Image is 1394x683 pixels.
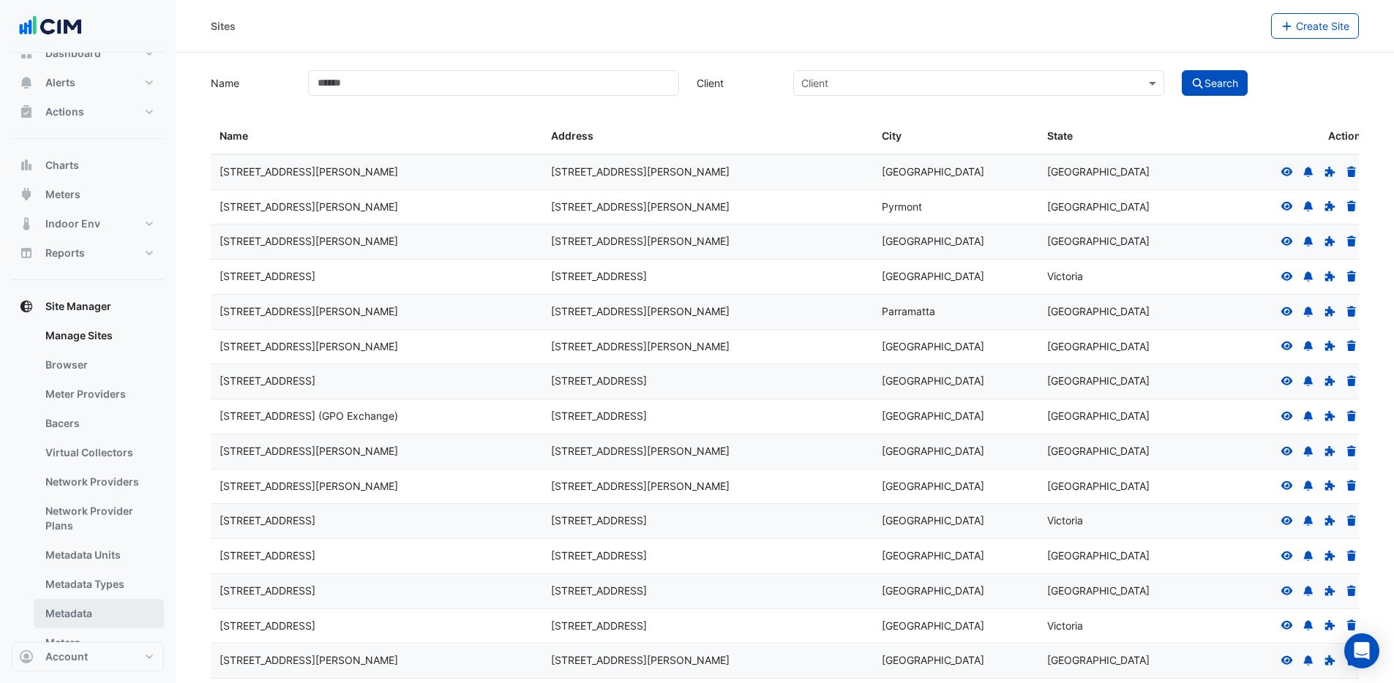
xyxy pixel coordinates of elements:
[34,321,164,350] a: Manage Sites
[1047,233,1195,250] div: [GEOGRAPHIC_DATA]
[1047,164,1195,181] div: [GEOGRAPHIC_DATA]
[882,652,1030,669] div: [GEOGRAPHIC_DATA]
[882,373,1030,390] div: [GEOGRAPHIC_DATA]
[220,268,533,285] div: [STREET_ADDRESS]
[688,70,785,96] label: Client
[220,478,533,495] div: [STREET_ADDRESS][PERSON_NAME]
[1047,373,1195,390] div: [GEOGRAPHIC_DATA]
[220,373,533,390] div: [STREET_ADDRESS]
[220,339,533,355] div: [STREET_ADDRESS][PERSON_NAME]
[551,199,865,216] div: [STREET_ADDRESS][PERSON_NAME]
[882,233,1030,250] div: [GEOGRAPHIC_DATA]
[12,238,164,268] button: Reports
[220,164,533,181] div: [STREET_ADDRESS][PERSON_NAME]
[1182,70,1248,96] button: Search
[1047,129,1073,142] span: State
[551,303,865,320] div: [STREET_ADDRESS][PERSON_NAME]
[18,12,83,41] img: Company Logo
[551,268,865,285] div: [STREET_ADDRESS]
[45,46,101,61] span: Dashboard
[45,649,88,664] span: Account
[1047,303,1195,320] div: [GEOGRAPHIC_DATA]
[1344,633,1379,668] div: Open Intercom Messenger
[12,151,164,180] button: Charts
[202,70,299,96] label: Name
[45,75,75,90] span: Alerts
[45,246,85,260] span: Reports
[220,548,533,565] div: [STREET_ADDRESS]
[882,408,1030,425] div: [GEOGRAPHIC_DATA]
[34,540,164,570] a: Metadata Units
[882,478,1030,495] div: [GEOGRAPHIC_DATA]
[1345,514,1358,527] a: Delete Site
[551,408,865,425] div: [STREET_ADDRESS]
[1271,13,1360,39] button: Create Site
[1047,513,1195,529] div: Victoria
[34,497,164,540] a: Network Provider Plans
[882,583,1030,600] div: [GEOGRAPHIC_DATA]
[1047,408,1195,425] div: [GEOGRAPHIC_DATA]
[220,408,533,425] div: [STREET_ADDRESS] (GPO Exchange)
[12,642,164,671] button: Account
[882,164,1030,181] div: [GEOGRAPHIC_DATA]
[19,105,34,119] app-icon: Actions
[551,513,865,529] div: [STREET_ADDRESS]
[1345,584,1358,597] a: Delete Site
[551,129,593,142] span: Address
[19,216,34,231] app-icon: Indoor Env
[1345,340,1358,352] a: Delete Site
[1047,618,1195,635] div: Victoria
[882,618,1030,635] div: [GEOGRAPHIC_DATA]
[220,513,533,529] div: [STREET_ADDRESS]
[1296,20,1349,32] span: Create Site
[1345,619,1358,632] a: Delete Site
[1345,480,1358,492] a: Delete Site
[45,216,100,231] span: Indoor Env
[882,513,1030,529] div: [GEOGRAPHIC_DATA]
[1047,583,1195,600] div: [GEOGRAPHIC_DATA]
[45,187,80,202] span: Meters
[1345,165,1358,178] a: Delete Site
[1047,443,1195,460] div: [GEOGRAPHIC_DATA]
[12,97,164,127] button: Actions
[1047,652,1195,669] div: [GEOGRAPHIC_DATA]
[882,303,1030,320] div: Parramatta
[551,618,865,635] div: [STREET_ADDRESS]
[1328,128,1361,145] span: Action
[220,618,533,635] div: [STREET_ADDRESS]
[220,129,248,142] span: Name
[34,438,164,467] a: Virtual Collectors
[45,158,79,173] span: Charts
[12,39,164,68] button: Dashboard
[882,199,1030,216] div: Pyrmont
[34,628,164,657] a: Meters
[1047,548,1195,565] div: [GEOGRAPHIC_DATA]
[882,339,1030,355] div: [GEOGRAPHIC_DATA]
[1345,200,1358,213] a: Delete Site
[12,180,164,209] button: Meters
[19,299,34,314] app-icon: Site Manager
[34,599,164,628] a: Metadata
[1047,478,1195,495] div: [GEOGRAPHIC_DATA]
[45,299,111,314] span: Site Manager
[220,443,533,460] div: [STREET_ADDRESS][PERSON_NAME]
[882,268,1030,285] div: [GEOGRAPHIC_DATA]
[34,409,164,438] a: Bacers
[220,303,533,320] div: [STREET_ADDRESS][PERSON_NAME]
[211,18,236,34] div: Sites
[19,187,34,202] app-icon: Meters
[551,373,865,390] div: [STREET_ADDRESS]
[882,129,902,142] span: City
[882,443,1030,460] div: [GEOGRAPHIC_DATA]
[1345,305,1358,317] a: Delete Site
[19,246,34,260] app-icon: Reports
[220,199,533,216] div: [STREET_ADDRESS][PERSON_NAME]
[1345,410,1358,422] a: Delete Site
[34,467,164,497] a: Network Providers
[34,380,164,409] a: Meter Providers
[551,339,865,355] div: [STREET_ADDRESS][PERSON_NAME]
[882,548,1030,565] div: [GEOGRAPHIC_DATA]
[1047,339,1195,355] div: [GEOGRAPHIC_DATA]
[551,548,865,565] div: [STREET_ADDRESS]
[1345,549,1358,562] a: Delete Site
